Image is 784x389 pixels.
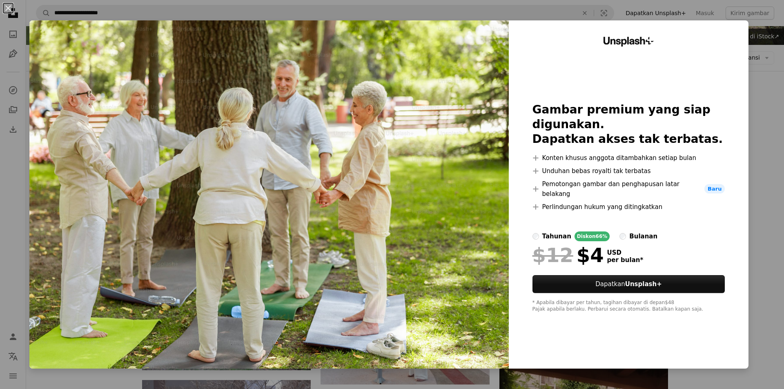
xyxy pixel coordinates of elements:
li: Perlindungan hukum yang ditingkatkan [532,202,725,212]
li: Konten khusus anggota ditambahkan setiap bulan [532,153,725,163]
div: $4 [532,245,604,266]
button: DapatkanUnsplash+ [532,275,725,293]
strong: Unsplash+ [625,280,662,288]
div: Diskon 66% [575,231,610,241]
span: $12 [532,245,573,266]
div: bulanan [629,231,657,241]
div: tahunan [542,231,571,241]
span: USD [607,249,644,256]
li: Unduhan bebas royalti tak terbatas [532,166,725,176]
input: bulanan [619,233,626,240]
span: per bulan * [607,256,644,264]
div: * Apabila dibayar per tahun, tagihan dibayar di depan $48 Pajak apabila berlaku. Perbarui secara ... [532,300,725,313]
li: Pemotongan gambar dan penghapusan latar belakang [532,179,725,199]
h2: Gambar premium yang siap digunakan. Dapatkan akses tak terbatas. [532,102,725,147]
span: Baru [704,184,725,194]
input: tahunanDiskon66% [532,233,539,240]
